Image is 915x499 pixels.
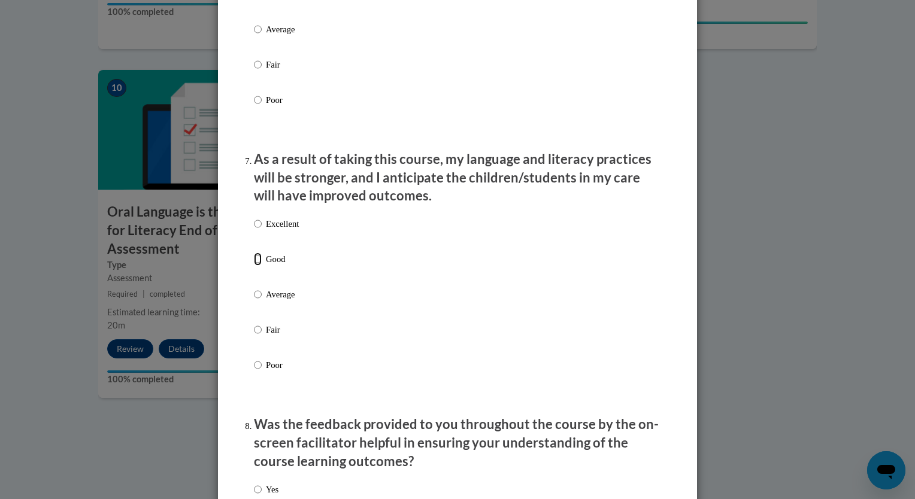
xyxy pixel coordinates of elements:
[254,415,661,470] p: Was the feedback provided to you throughout the course by the on-screen facilitator helpful in en...
[254,150,661,205] p: As a result of taking this course, my language and literacy practices will be stronger, and I ant...
[266,323,299,336] p: Fair
[266,288,299,301] p: Average
[254,358,262,372] input: Poor
[254,483,262,496] input: Yes
[266,58,299,71] p: Fair
[266,23,299,36] p: Average
[254,252,262,266] input: Good
[254,217,262,230] input: Excellent
[254,23,262,36] input: Average
[266,217,299,230] p: Excellent
[266,252,299,266] p: Good
[254,93,262,107] input: Poor
[254,323,262,336] input: Fair
[254,288,262,301] input: Average
[266,358,299,372] p: Poor
[266,483,278,496] p: Yes
[254,58,262,71] input: Fair
[266,93,299,107] p: Poor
